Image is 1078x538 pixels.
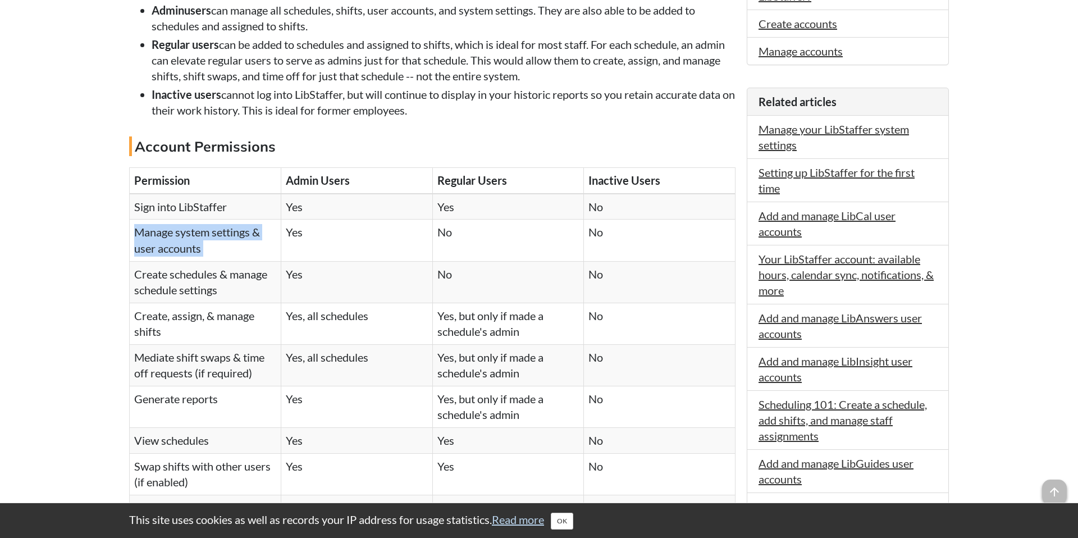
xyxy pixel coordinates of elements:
a: Add and manage LibCal user accounts [759,209,896,238]
td: No [584,428,736,454]
li: can manage all schedules, shifts, user accounts, and system settings. They are also able to be ad... [152,2,736,34]
td: View schedules [130,428,281,454]
td: Yes [281,386,432,427]
strong: users [184,3,211,17]
td: No [432,261,584,303]
a: Manage your LibStaffer system settings [759,122,909,152]
td: Yes [281,428,432,454]
th: Permission [130,168,281,194]
th: Inactive Users [584,168,736,194]
td: Create schedules & manage schedule settings [130,261,281,303]
td: Yes [281,495,432,521]
a: Add and manage LibGuides user accounts [759,457,913,486]
a: Read more [492,513,544,526]
td: Yes, all schedules [281,344,432,386]
a: Scheduling 101: Create a schedule, add shifts, and manage staff assignments [759,398,927,443]
td: Yes [432,495,584,521]
a: Manage accounts [759,44,843,58]
a: Setting up LibStaffer for the first time [759,166,915,195]
td: Sign into LibStaffer [130,194,281,220]
li: can be added to schedules and assigned to shifts, which is ideal for most staff. For each schedul... [152,37,736,84]
td: No [584,495,736,521]
td: No [584,220,736,261]
span: arrow_upward [1042,480,1067,504]
a: Create accounts [759,17,837,30]
strong: Admin [152,3,184,17]
td: No [584,386,736,427]
td: No [584,344,736,386]
td: Create, assign, & manage shifts [130,303,281,344]
li: cannot log into LibStaffer, but will continue to display in your historic reports so you retain a... [152,86,736,118]
td: Swap shifts with other users (if enabled) [130,453,281,495]
td: No [584,194,736,220]
td: No [432,220,584,261]
th: Regular Users [432,168,584,194]
td: No [584,303,736,344]
td: Yes [432,194,584,220]
button: Close [551,513,573,530]
a: Your LibStaffer account: available hours, calendar sync, notifications, & more [759,252,934,297]
td: Yes, all schedules [281,303,432,344]
td: Give up shifts (if enabled) [130,495,281,521]
th: Admin Users [281,168,432,194]
td: Yes [281,220,432,261]
h4: Account Permissions [129,136,736,156]
a: Add and manage LibInsight user accounts [759,354,912,384]
td: No [584,261,736,303]
a: Add and manage LibWizard user accounts & permissions [759,500,915,529]
strong: Regular users [152,38,219,51]
a: Add and manage LibAnswers user accounts [759,311,922,340]
span: Related articles [759,95,837,108]
td: Generate reports [130,386,281,427]
td: Yes [281,453,432,495]
td: Yes [281,194,432,220]
td: Yes, but only if made a schedule's admin [432,303,584,344]
div: This site uses cookies as well as records your IP address for usage statistics. [118,512,960,530]
strong: Inactive users [152,88,221,101]
td: Yes [281,261,432,303]
td: Yes, but only if made a schedule's admin [432,386,584,427]
td: Yes [432,453,584,495]
td: Yes, but only if made a schedule's admin [432,344,584,386]
td: Mediate shift swaps & time off requests (if required) [130,344,281,386]
td: No [584,453,736,495]
a: arrow_upward [1042,481,1067,494]
td: Manage system settings & user accounts [130,220,281,261]
td: Yes [432,428,584,454]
